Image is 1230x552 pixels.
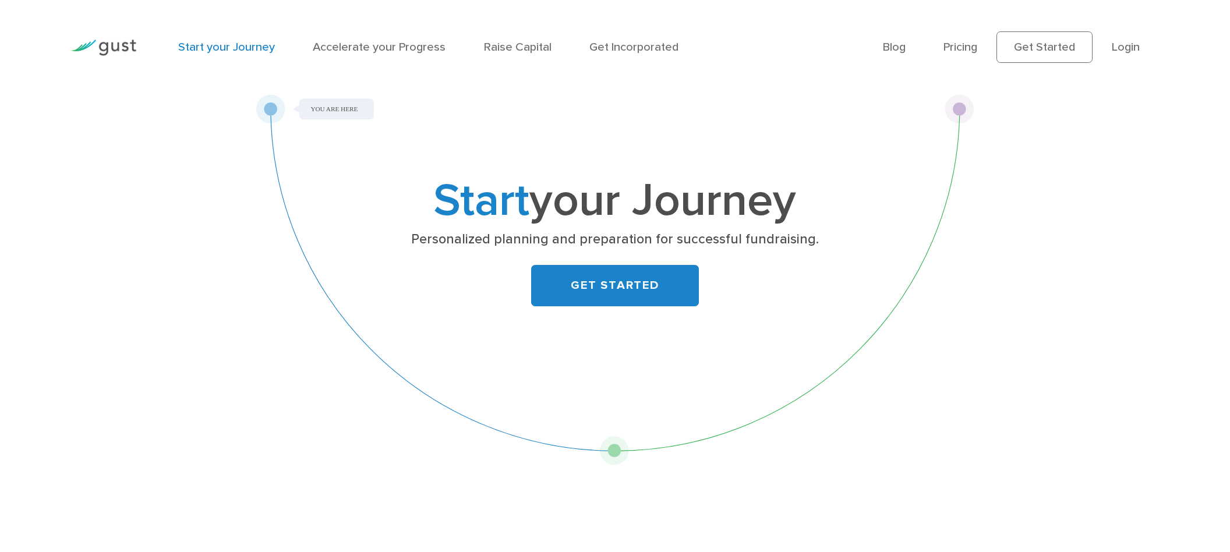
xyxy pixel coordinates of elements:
a: Get Started [996,31,1093,63]
a: Raise Capital [484,40,552,54]
a: Start your Journey [178,40,275,54]
a: Pricing [943,40,977,54]
img: Gust Logo [71,40,136,55]
a: Accelerate your Progress [313,40,446,54]
h1: your Journey [356,180,874,222]
a: Blog [883,40,906,54]
a: Get Incorporated [589,40,678,54]
a: Login [1112,40,1140,54]
p: Personalized planning and preparation for successful fundraising. [362,231,869,249]
span: Start [433,174,529,228]
a: GET STARTED [531,265,699,307]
